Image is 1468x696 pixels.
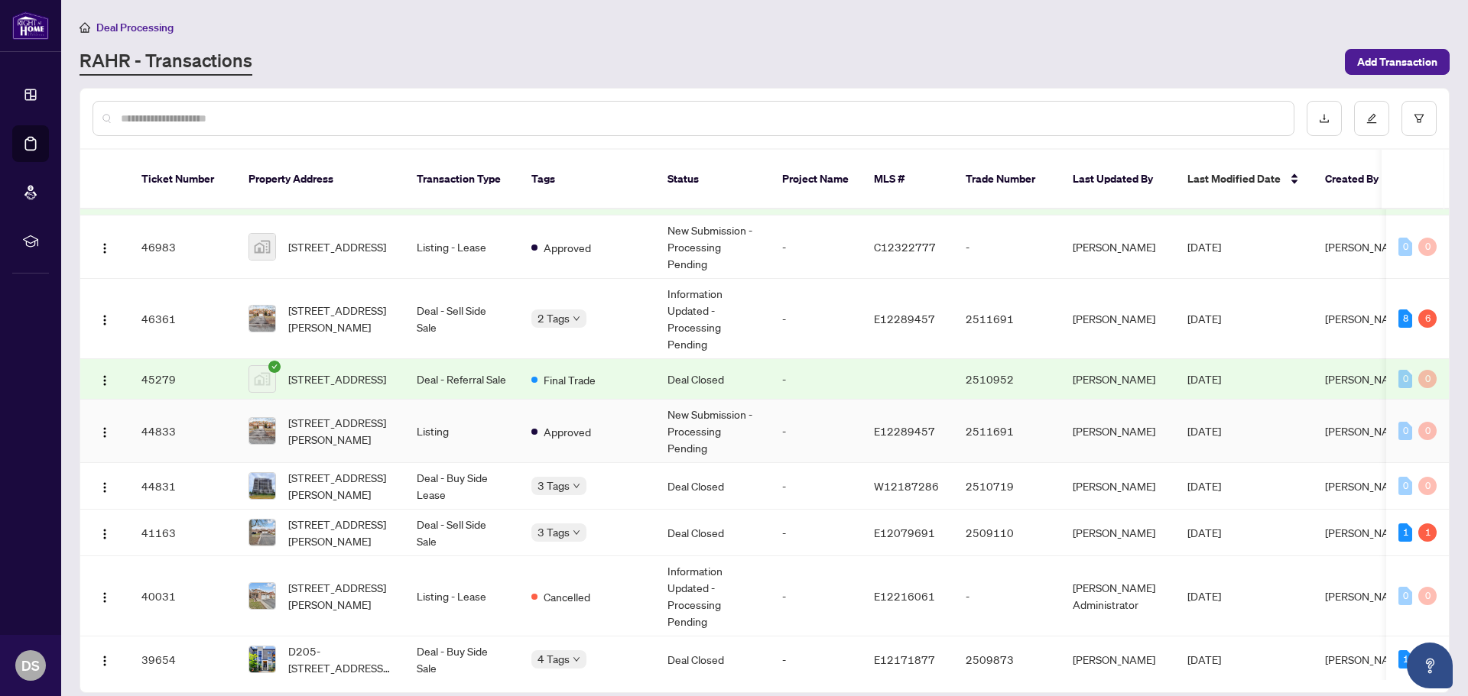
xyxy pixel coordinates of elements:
[268,361,281,373] span: check-circle
[1187,652,1221,666] span: [DATE]
[1325,424,1408,438] span: [PERSON_NAME]
[129,636,236,683] td: 39654
[953,215,1060,279] td: -
[953,463,1060,510] td: 2510719
[1407,643,1453,688] button: Open asap
[770,400,862,463] td: -
[288,469,392,503] span: [STREET_ADDRESS][PERSON_NAME]
[1187,526,1221,539] span: [DATE]
[1398,523,1412,542] div: 1
[93,235,117,259] button: Logo
[404,463,519,510] td: Deal - Buy Side Lease
[573,656,580,663] span: down
[655,150,770,209] th: Status
[1418,309,1437,328] div: 6
[1418,370,1437,388] div: 0
[1325,589,1408,603] span: [PERSON_NAME]
[249,418,275,444] img: thumbnail-img
[538,523,570,541] span: 3 Tags
[544,239,591,256] span: Approved
[249,646,275,672] img: thumbnail-img
[1366,113,1377,124] span: edit
[249,473,275,499] img: thumbnail-img
[1418,238,1437,256] div: 0
[770,636,862,683] td: -
[99,242,111,254] img: Logo
[404,510,519,556] td: Deal - Sell Side Sale
[953,400,1060,463] td: 2511691
[770,215,862,279] td: -
[770,510,862,556] td: -
[96,21,174,34] span: Deal Processing
[544,423,591,440] span: Approved
[953,359,1060,400] td: 2510952
[1354,101,1389,136] button: edit
[404,359,519,400] td: Deal - Referral Sale
[129,359,236,400] td: 45279
[12,11,49,40] img: logo
[1060,400,1175,463] td: [PERSON_NAME]
[249,583,275,609] img: thumbnail-img
[1187,479,1221,493] span: [DATE]
[655,556,770,636] td: Information Updated - Processing Pending
[1325,240,1408,254] span: [PERSON_NAME]
[1418,477,1437,495] div: 0
[404,400,519,463] td: Listing
[1319,113,1330,124] span: download
[1357,50,1437,74] span: Add Transaction
[99,481,111,494] img: Logo
[249,366,275,392] img: thumbnail-img
[99,314,111,326] img: Logo
[655,510,770,556] td: Deal Closed
[1398,650,1412,668] div: 1
[1325,526,1408,539] span: [PERSON_NAME]
[953,279,1060,359] td: 2511691
[1175,150,1313,209] th: Last Modified Date
[404,215,519,279] td: Listing - Lease
[1187,372,1221,386] span: [DATE]
[1060,150,1175,209] th: Last Updated By
[129,510,236,556] td: 41163
[288,516,392,549] span: [STREET_ADDRESS][PERSON_NAME]
[1418,422,1437,440] div: 0
[99,426,111,439] img: Logo
[538,650,570,668] span: 4 Tags
[770,463,862,510] td: -
[80,48,252,76] a: RAHR - Transactions
[874,240,936,254] span: C12322777
[288,579,392,613] span: [STREET_ADDRESS][PERSON_NAME]
[519,150,655,209] th: Tags
[874,479,939,493] span: W12187286
[1060,636,1175,683] td: [PERSON_NAME]
[1187,589,1221,603] span: [DATE]
[1345,49,1450,75] button: Add Transaction
[99,655,111,667] img: Logo
[404,150,519,209] th: Transaction Type
[1325,652,1408,666] span: [PERSON_NAME]
[1414,113,1424,124] span: filter
[953,150,1060,209] th: Trade Number
[99,374,111,387] img: Logo
[129,400,236,463] td: 44833
[874,424,935,438] span: E12289457
[538,477,570,494] span: 3 Tags
[573,529,580,536] span: down
[1313,150,1405,209] th: Created By
[93,647,117,672] button: Logo
[249,306,275,332] img: thumbnail-img
[249,520,275,545] img: thumbnail-img
[236,150,404,209] th: Property Address
[93,306,117,331] button: Logo
[1060,463,1175,510] td: [PERSON_NAME]
[953,510,1060,556] td: 2509110
[770,556,862,636] td: -
[1307,101,1342,136] button: download
[655,636,770,683] td: Deal Closed
[404,556,519,636] td: Listing - Lease
[1325,479,1408,493] span: [PERSON_NAME]
[1187,170,1281,187] span: Last Modified Date
[249,234,275,260] img: thumbnail-img
[1398,370,1412,388] div: 0
[404,279,519,359] td: Deal - Sell Side Sale
[655,279,770,359] td: Information Updated - Processing Pending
